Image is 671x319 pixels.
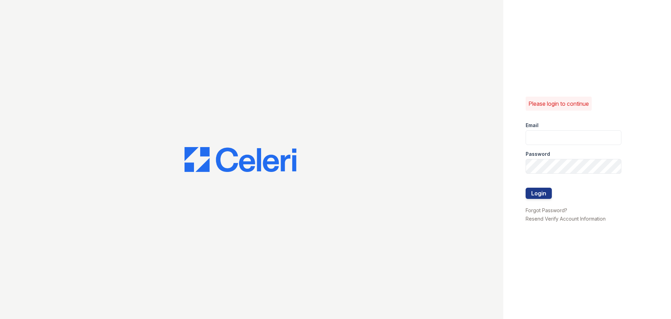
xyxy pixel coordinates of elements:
label: Email [526,122,539,129]
a: Forgot Password? [526,207,567,213]
a: Resend Verify Account Information [526,216,606,222]
button: Login [526,188,552,199]
img: CE_Logo_Blue-a8612792a0a2168367f1c8372b55b34899dd931a85d93a1a3d3e32e68fde9ad4.png [185,147,296,172]
label: Password [526,151,550,158]
p: Please login to continue [528,99,589,108]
